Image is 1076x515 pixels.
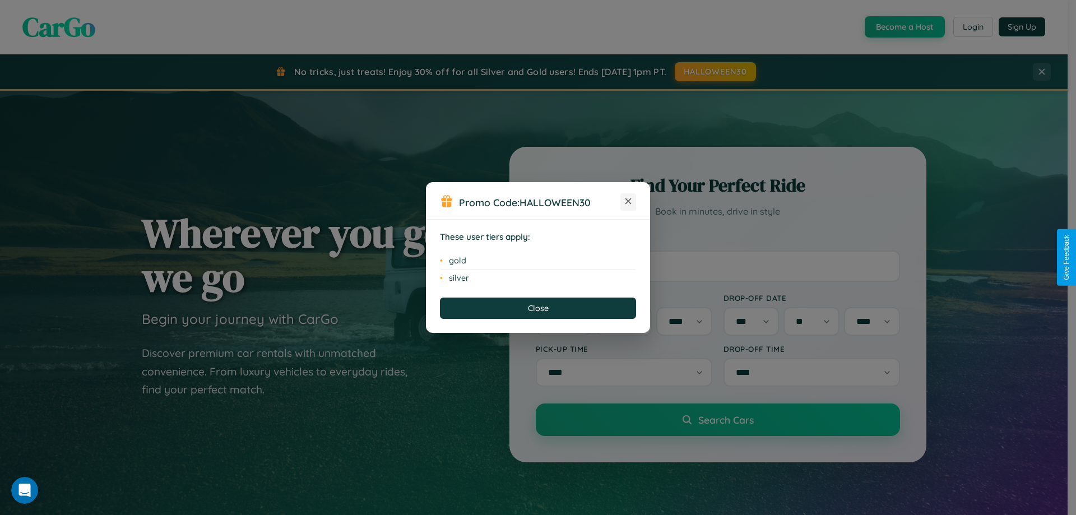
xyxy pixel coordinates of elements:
[11,477,38,504] iframe: Intercom live chat
[1063,235,1070,280] div: Give Feedback
[459,196,620,208] h3: Promo Code:
[440,231,530,242] strong: These user tiers apply:
[440,252,636,270] li: gold
[520,196,591,208] b: HALLOWEEN30
[440,298,636,319] button: Close
[440,270,636,286] li: silver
